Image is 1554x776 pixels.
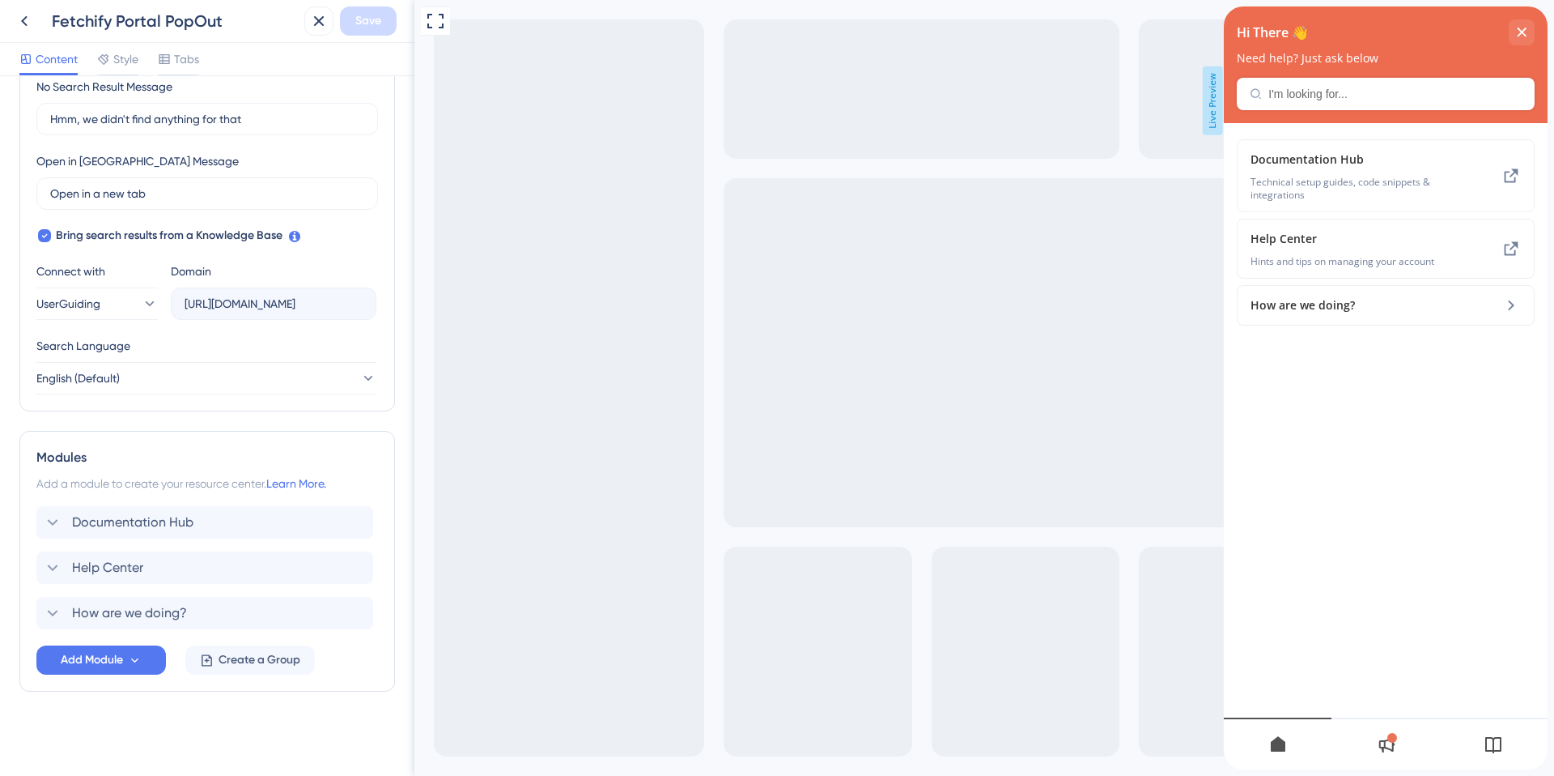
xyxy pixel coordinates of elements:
[27,249,243,262] span: Hints and tips on managing your account
[36,294,100,313] span: UserGuiding
[36,506,378,539] div: Documentation Hub
[13,14,84,38] span: Hi There 👋
[266,477,326,490] a: Learn More.
[13,45,155,58] span: Need help? Just ask below
[143,8,148,21] div: 3
[36,369,120,388] span: English (Default)
[171,262,211,281] div: Domain
[50,185,364,203] input: Open in a new tab
[52,10,298,32] div: Fetchify Portal PopOut
[185,295,363,313] input: company.help.userguiding.com
[27,143,243,163] span: Documentation Hub
[174,49,199,69] span: Tabs
[36,336,130,356] span: Search Language
[72,513,193,532] span: Documentation Hub
[14,5,32,23] img: launcher-image-alternative-text
[355,11,381,31] span: Save
[36,49,78,69] span: Content
[27,223,243,262] div: Help Center
[27,169,243,195] span: Technical setup guides, code snippets & integrations
[50,110,364,128] input: Hmm, we didn't find anything for that
[36,552,378,584] div: Help Center
[27,289,243,309] span: How are we doing?
[72,558,143,578] span: Help Center
[56,226,282,245] span: Bring search results from a Knowledge Base
[72,603,187,623] span: How are we doing?
[788,66,809,135] span: Live Preview
[45,81,298,94] input: I'm looking for...
[36,477,266,490] span: Add a module to create your resource center.
[36,77,172,96] div: No Search Result Message
[27,143,243,195] div: Documentation Hub
[27,223,217,242] span: Help Center
[185,646,315,675] button: Create a Group
[219,650,300,670] span: Create a Group
[36,597,378,629] div: How are we doing?
[36,448,378,467] div: Modules
[113,49,138,69] span: Style
[36,362,376,394] button: English (Default)
[36,262,158,281] div: Connect with
[285,13,311,39] div: close resource center
[36,151,239,171] div: Open in [GEOGRAPHIC_DATA] Message
[36,646,166,675] button: Add Module
[38,4,133,23] span: Resource Center
[340,6,397,36] button: Save
[36,288,158,320] button: UserGuiding
[61,650,123,670] span: Add Module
